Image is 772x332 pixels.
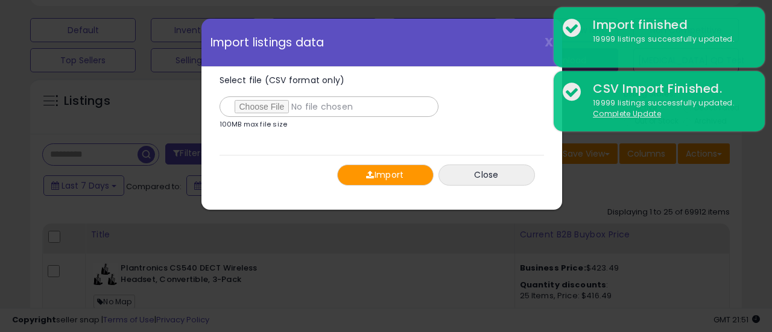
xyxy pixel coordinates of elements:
[337,164,434,186] button: Import
[438,164,535,186] button: Close
[545,34,553,51] span: X
[593,108,661,119] u: Complete Update
[584,98,756,120] div: 19999 listings successfully updated.
[210,37,324,48] span: Import listings data
[220,121,288,128] p: 100MB max file size
[584,80,756,98] div: CSV Import Finished.
[584,16,756,34] div: Import finished
[220,74,345,86] span: Select file (CSV format only)
[584,34,756,45] div: 19999 listings successfully updated.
